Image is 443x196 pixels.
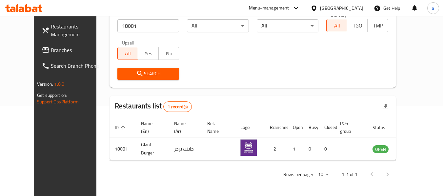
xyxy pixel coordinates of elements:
button: TGO [347,19,368,32]
span: ID [115,124,127,132]
h2: Restaurants list [115,101,192,112]
span: Name (En) [141,119,161,135]
div: Rows per page: [315,170,331,180]
span: Get support on: [37,91,67,99]
span: TGO [350,21,365,30]
span: Restaurants Management [51,23,103,38]
div: All [187,19,249,32]
span: Name (Ar) [174,119,194,135]
td: 0 [303,137,319,161]
td: جاينت برجر [169,137,202,161]
label: Delivery [331,12,347,17]
a: Support.OpsPlatform [37,98,79,106]
span: POS group [340,119,359,135]
button: All [117,47,138,60]
span: Version: [37,80,53,88]
button: TMP [367,19,388,32]
span: 1.0.0 [54,80,64,88]
td: Giant Burger [136,137,169,161]
td: 1 [288,137,303,161]
span: Search Branch Phone [51,62,103,70]
p: Rows per page: [283,170,313,179]
label: Upsell [122,40,134,45]
th: Busy [303,117,319,137]
a: Branches [36,42,108,58]
span: a [432,5,434,12]
th: Open [288,117,303,137]
span: Yes [141,49,156,58]
span: All [120,49,136,58]
button: No [158,47,179,60]
td: 18081 [110,137,136,161]
th: Branches [265,117,288,137]
span: Branches [51,46,103,54]
input: Search for restaurant name or ID.. [117,19,179,32]
div: [GEOGRAPHIC_DATA] [320,5,363,12]
span: Search [123,70,174,78]
td: 2 [265,137,288,161]
div: Export file [378,99,393,115]
span: Status [373,124,394,132]
p: 1-1 of 1 [342,170,357,179]
span: Ref. Name [207,119,227,135]
span: OPEN [373,146,389,153]
span: 1 record(s) [164,104,191,110]
td: 0 [319,137,335,161]
div: Total records count [163,101,192,112]
div: Menu-management [249,4,289,12]
th: Closed [319,117,335,137]
button: All [326,19,347,32]
div: All [257,19,319,32]
span: TMP [370,21,386,30]
button: Yes [138,47,159,60]
a: Search Branch Phone [36,58,108,74]
span: All [329,21,345,30]
a: Restaurants Management [36,19,108,42]
img: Giant Burger [240,139,257,156]
button: Search [117,68,179,80]
span: No [161,49,177,58]
table: enhanced table [110,117,424,161]
th: Logo [235,117,265,137]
